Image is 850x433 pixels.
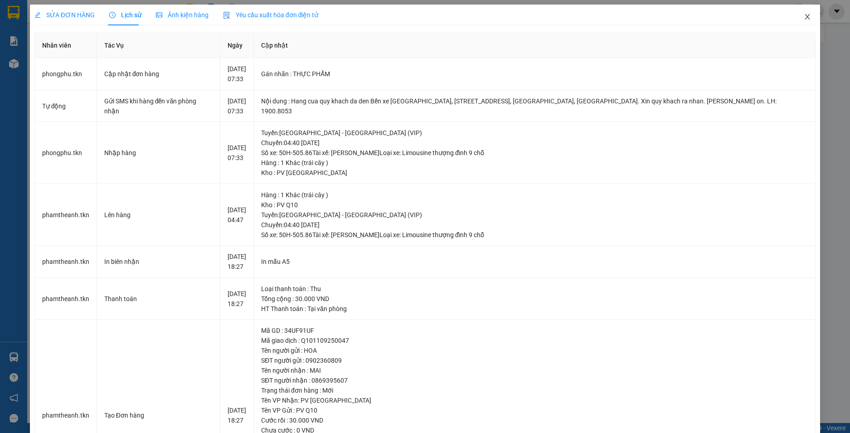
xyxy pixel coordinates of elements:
[261,190,808,200] div: Hàng : 1 Khác (trái cây )
[104,69,213,79] div: Cập nhật đơn hàng
[35,278,97,320] td: phamtheanh.tkn
[261,395,808,405] div: Tên VP Nhận: PV [GEOGRAPHIC_DATA]
[254,33,816,58] th: Cập nhật
[261,257,808,267] div: In mẫu A5
[228,143,246,163] div: [DATE] 07:33
[228,205,246,225] div: [DATE] 04:47
[261,200,808,210] div: Kho : PV Q10
[228,252,246,272] div: [DATE] 18:27
[261,304,808,314] div: HT Thanh toán : Tại văn phòng
[261,69,808,79] div: Gán nhãn : THỰC PHẨM
[35,33,97,58] th: Nhân viên
[104,294,213,304] div: Thanh toán
[35,58,97,90] td: phongphu.tkn
[261,365,808,375] div: Tên người nhận : MAI
[35,122,97,184] td: phongphu.tkn
[261,415,808,425] div: Cước rồi : 30.000 VND
[261,385,808,395] div: Trạng thái đơn hàng : Mới
[104,96,213,116] div: Gửi SMS khi hàng đến văn phòng nhận
[228,64,246,84] div: [DATE] 07:33
[104,257,213,267] div: In biên nhận
[104,148,213,158] div: Nhập hàng
[261,158,808,168] div: Hàng : 1 Khác (trái cây )
[220,33,254,58] th: Ngày
[109,11,141,19] span: Lịch sử
[223,12,230,19] img: icon
[223,11,319,19] span: Yêu cầu xuất hóa đơn điện tử
[109,12,116,18] span: clock-circle
[156,12,162,18] span: picture
[261,355,808,365] div: SĐT người gửi : 0902360809
[34,11,95,19] span: SỬA ĐƠN HÀNG
[795,5,820,30] button: Close
[261,336,808,345] div: Mã giao dịch : Q101109250047
[261,375,808,385] div: SĐT người nhận : 0869395607
[804,13,811,20] span: close
[261,210,808,240] div: Tuyến : [GEOGRAPHIC_DATA] - [GEOGRAPHIC_DATA] (VIP) Chuyến: 04:40 [DATE] Số xe: 50H-505.86 Tài xế...
[35,246,97,278] td: phamtheanh.tkn
[34,12,41,18] span: edit
[261,284,808,294] div: Loại thanh toán : Thu
[228,96,246,116] div: [DATE] 07:33
[261,326,808,336] div: Mã GD : 34UF91UF
[261,128,808,158] div: Tuyến : [GEOGRAPHIC_DATA] - [GEOGRAPHIC_DATA] (VIP) Chuyến: 04:40 [DATE] Số xe: 50H-505.86 Tài xế...
[228,405,246,425] div: [DATE] 18:27
[35,184,97,246] td: phamtheanh.tkn
[97,33,220,58] th: Tác Vụ
[35,90,97,122] td: Tự động
[261,168,808,178] div: Kho : PV [GEOGRAPHIC_DATA]
[261,405,808,415] div: Tên VP Gửi : PV Q10
[261,96,808,116] div: Nội dung : Hang cua quy khach da den Bến xe [GEOGRAPHIC_DATA], [STREET_ADDRESS], [GEOGRAPHIC_DATA...
[228,289,246,309] div: [DATE] 18:27
[104,210,213,220] div: Lên hàng
[104,410,213,420] div: Tạo Đơn hàng
[261,294,808,304] div: Tổng cộng : 30.000 VND
[156,11,209,19] span: Ảnh kiện hàng
[261,345,808,355] div: Tên người gửi : HOA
